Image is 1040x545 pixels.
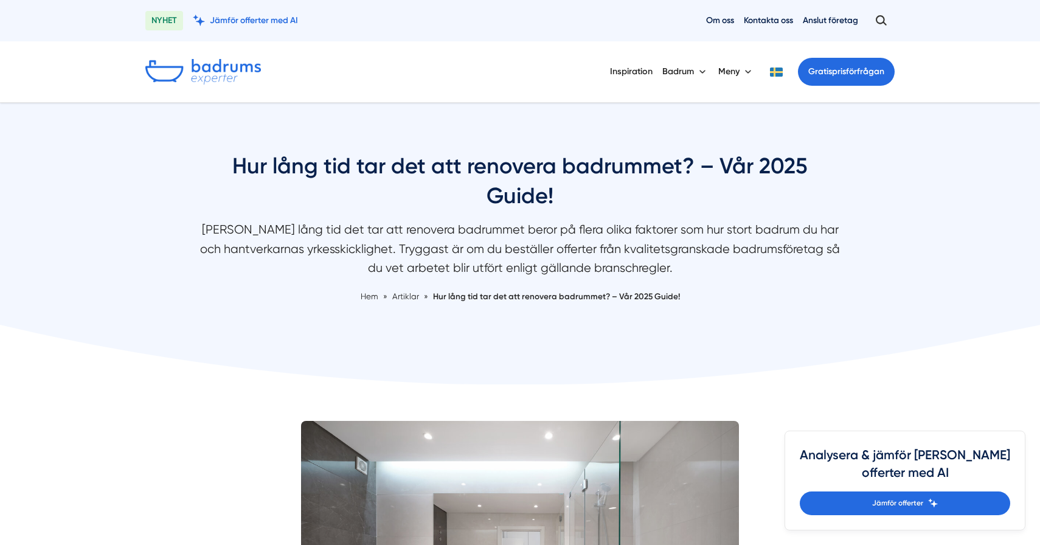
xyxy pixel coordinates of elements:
[718,56,754,88] button: Meny
[800,446,1010,491] h4: Analysera & jämför [PERSON_NAME] offerter med AI
[145,59,261,85] img: Badrumsexperter.se logotyp
[706,15,734,26] a: Om oss
[361,291,378,301] a: Hem
[433,291,680,301] a: Hur lång tid tar det att renovera badrummet? – Vår 2025 Guide!
[610,56,653,87] a: Inspiration
[210,15,298,26] span: Jämför offerter med AI
[744,15,793,26] a: Kontakta oss
[808,66,832,77] span: Gratis
[798,58,895,86] a: Gratisprisförfrågan
[803,15,858,26] a: Anslut företag
[145,11,183,30] span: NYHET
[193,15,298,26] a: Jämför offerter med AI
[392,291,419,301] span: Artiklar
[800,491,1010,515] a: Jämför offerter
[198,220,842,283] p: [PERSON_NAME] lång tid det tar att renovera badrummet beror på flera olika faktorer som hur stort...
[198,290,842,303] nav: Breadcrumb
[662,56,709,88] button: Badrum
[383,290,387,303] span: »
[392,291,421,301] a: Artiklar
[198,151,842,220] h1: Hur lång tid tar det att renovera badrummet? – Vår 2025 Guide!
[872,498,923,509] span: Jämför offerter
[424,290,428,303] span: »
